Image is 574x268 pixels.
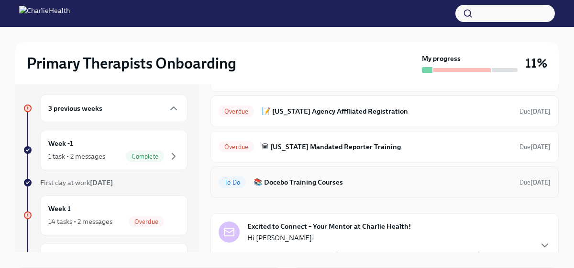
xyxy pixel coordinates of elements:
a: Overdue🏛 [US_STATE] Mandated Reporter TrainingDue[DATE] [219,139,551,154]
div: 14 tasks • 2 messages [48,217,112,226]
span: To Do [219,179,246,186]
span: First day at work [40,178,113,187]
span: August 22nd, 2025 09:00 [519,142,551,151]
h2: Primary Therapists Onboarding [27,54,236,73]
a: Overdue📝 [US_STATE] Agency Affiliated RegistrationDue[DATE] [219,104,551,119]
p: Hi [PERSON_NAME]! [247,233,531,243]
strong: [DATE] [90,178,113,187]
h6: Week 2 [48,251,71,262]
span: Complete [126,153,164,160]
h6: Week 1 [48,203,71,214]
h6: 📚 Docebo Training Courses [254,177,512,187]
span: Overdue [129,218,164,225]
span: Due [519,179,551,186]
h6: Week -1 [48,138,73,149]
h3: 11% [525,55,547,72]
h6: 📝 [US_STATE] Agency Affiliated Registration [262,106,512,117]
span: August 26th, 2025 09:00 [519,178,551,187]
strong: [DATE] [530,179,551,186]
span: Due [519,108,551,115]
div: 3 previous weeks [40,94,188,122]
span: Due [519,143,551,151]
div: 1 task • 2 messages [48,151,105,161]
strong: [DATE] [530,143,551,151]
span: August 18th, 2025 09:00 [519,107,551,116]
strong: My progress [422,54,461,63]
h6: 3 previous weeks [48,103,102,114]
strong: [DATE] [530,108,551,115]
img: CharlieHealth [19,6,70,21]
span: Overdue [219,108,254,115]
strong: Excited to Connect – Your Mentor at Charlie Health! [247,221,411,231]
h6: 🏛 [US_STATE] Mandated Reporter Training [262,141,512,152]
a: To Do📚 Docebo Training CoursesDue[DATE] [219,175,551,190]
a: Week 114 tasks • 2 messagesOverdue [23,195,188,235]
a: First day at work[DATE] [23,178,188,187]
a: Week -11 task • 2 messagesComplete [23,130,188,170]
span: Overdue [219,143,254,151]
